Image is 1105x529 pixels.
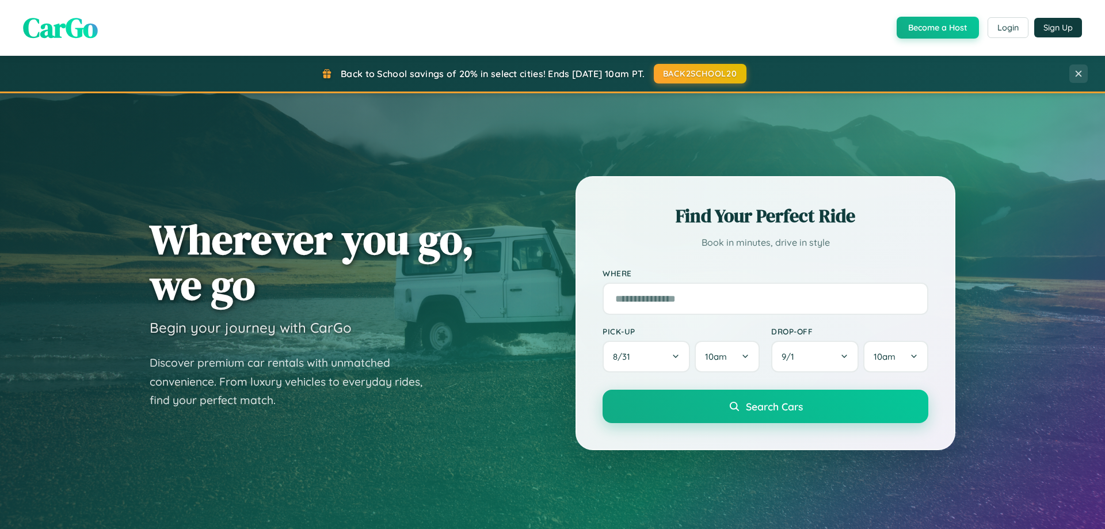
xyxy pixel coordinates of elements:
span: Search Cars [746,400,803,413]
button: 9/1 [771,341,859,372]
span: CarGo [23,9,98,47]
button: Search Cars [603,390,928,423]
span: 9 / 1 [782,351,800,362]
button: Become a Host [897,17,979,39]
button: Login [988,17,1028,38]
button: 8/31 [603,341,690,372]
h3: Begin your journey with CarGo [150,319,352,336]
span: 10am [874,351,896,362]
span: 8 / 31 [613,351,636,362]
h1: Wherever you go, we go [150,216,474,307]
button: BACK2SCHOOL20 [654,64,746,83]
span: Back to School savings of 20% in select cities! Ends [DATE] 10am PT. [341,68,645,79]
label: Drop-off [771,326,928,336]
p: Book in minutes, drive in style [603,234,928,251]
button: Sign Up [1034,18,1082,37]
p: Discover premium car rentals with unmatched convenience. From luxury vehicles to everyday rides, ... [150,353,437,410]
button: 10am [695,341,760,372]
label: Where [603,268,928,278]
span: 10am [705,351,727,362]
button: 10am [863,341,928,372]
label: Pick-up [603,326,760,336]
h2: Find Your Perfect Ride [603,203,928,229]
